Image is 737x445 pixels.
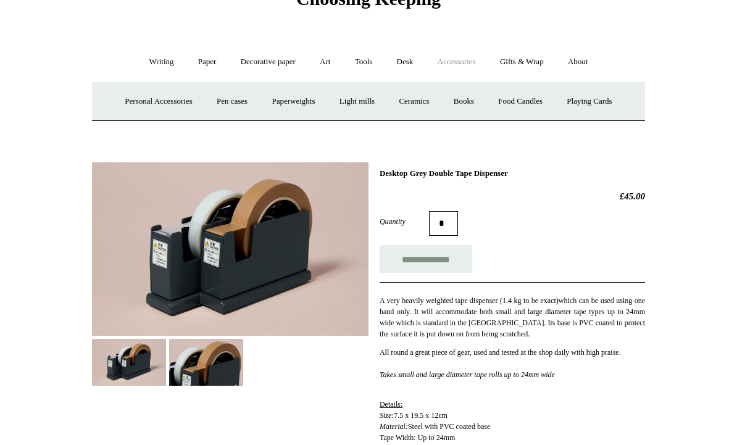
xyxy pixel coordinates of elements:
[380,422,408,431] em: Material:
[380,168,645,178] h1: Desktop Grey Double Tape Dispenser
[138,46,185,78] a: Writing
[260,85,326,118] a: Paperweights
[230,46,307,78] a: Decorative paper
[443,85,485,118] a: Books
[380,347,645,380] p: All round a great piece of gear, used and tested at the shop daily with high praise.
[487,85,554,118] a: Food Candles
[556,85,623,118] a: Playing Cards
[386,46,425,78] a: Desk
[309,46,341,78] a: Art
[380,411,394,420] em: Size:
[380,191,645,202] h2: £45.00
[489,46,555,78] a: Gifts & Wrap
[187,46,228,78] a: Paper
[557,46,599,78] a: About
[380,216,429,227] label: Quantity
[206,85,259,118] a: Pen cases
[380,370,555,379] em: Takes small and large diameter tape rolls up to 24mm wide
[114,85,203,118] a: Personal Accessories
[427,46,487,78] a: Accessories
[169,339,243,385] img: Desktop Grey Double Tape Dispenser
[344,46,384,78] a: Tools
[388,85,440,118] a: Ceramics
[92,162,368,336] img: Desktop Grey Double Tape Dispenser
[380,295,645,339] p: A very heavily weighted tape dispenser ( which can be used using one hand only. It will accommoda...
[502,296,559,305] span: 1.4 kg to be exact)
[380,400,402,409] span: Details:
[328,85,386,118] a: Light mills
[92,339,166,385] img: Desktop Grey Double Tape Dispenser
